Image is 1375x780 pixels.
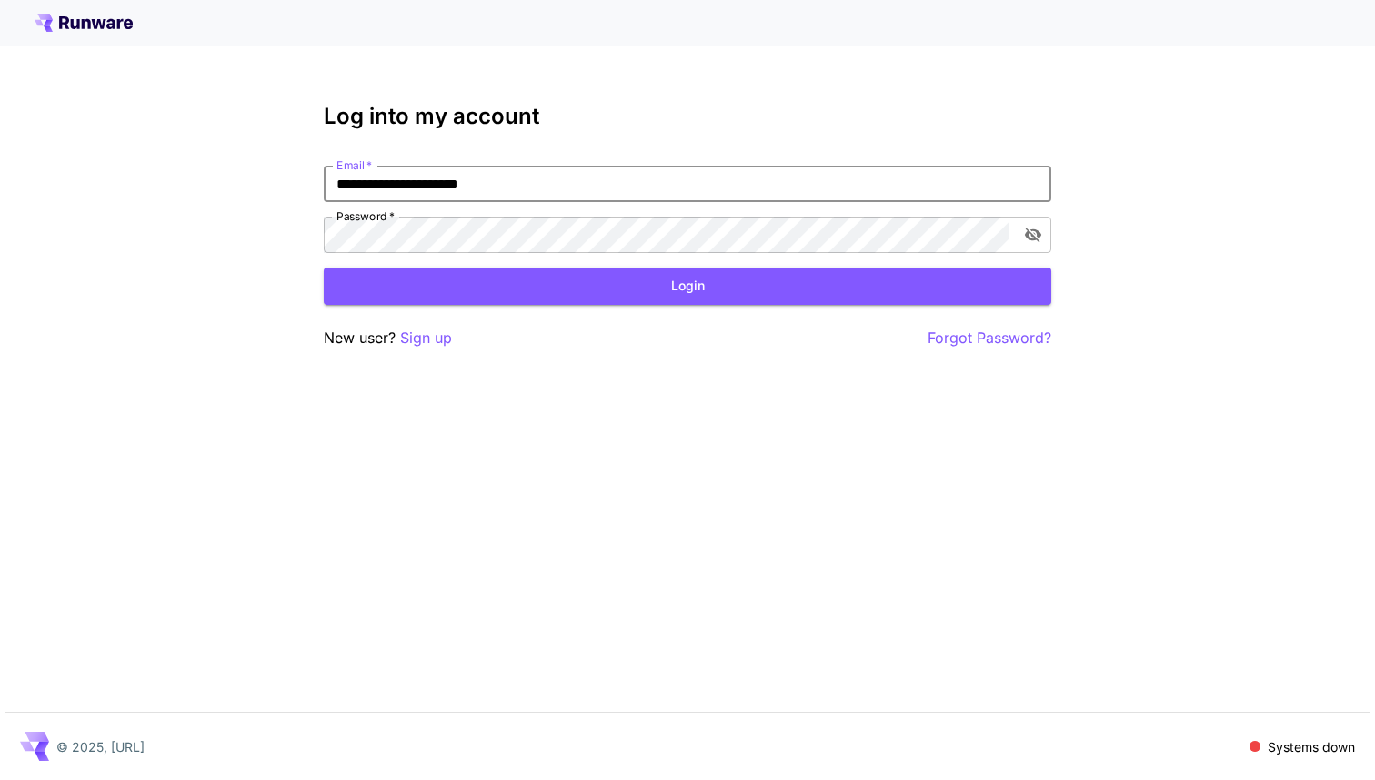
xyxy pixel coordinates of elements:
button: Login [324,268,1051,305]
button: Forgot Password? [928,327,1051,349]
p: © 2025, [URL] [56,737,145,756]
label: Email [336,157,372,173]
label: Password [336,208,395,224]
h3: Log into my account [324,104,1051,129]
p: New user? [324,327,452,349]
button: toggle password visibility [1017,218,1049,251]
button: Sign up [400,327,452,349]
p: Systems down [1268,737,1355,756]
